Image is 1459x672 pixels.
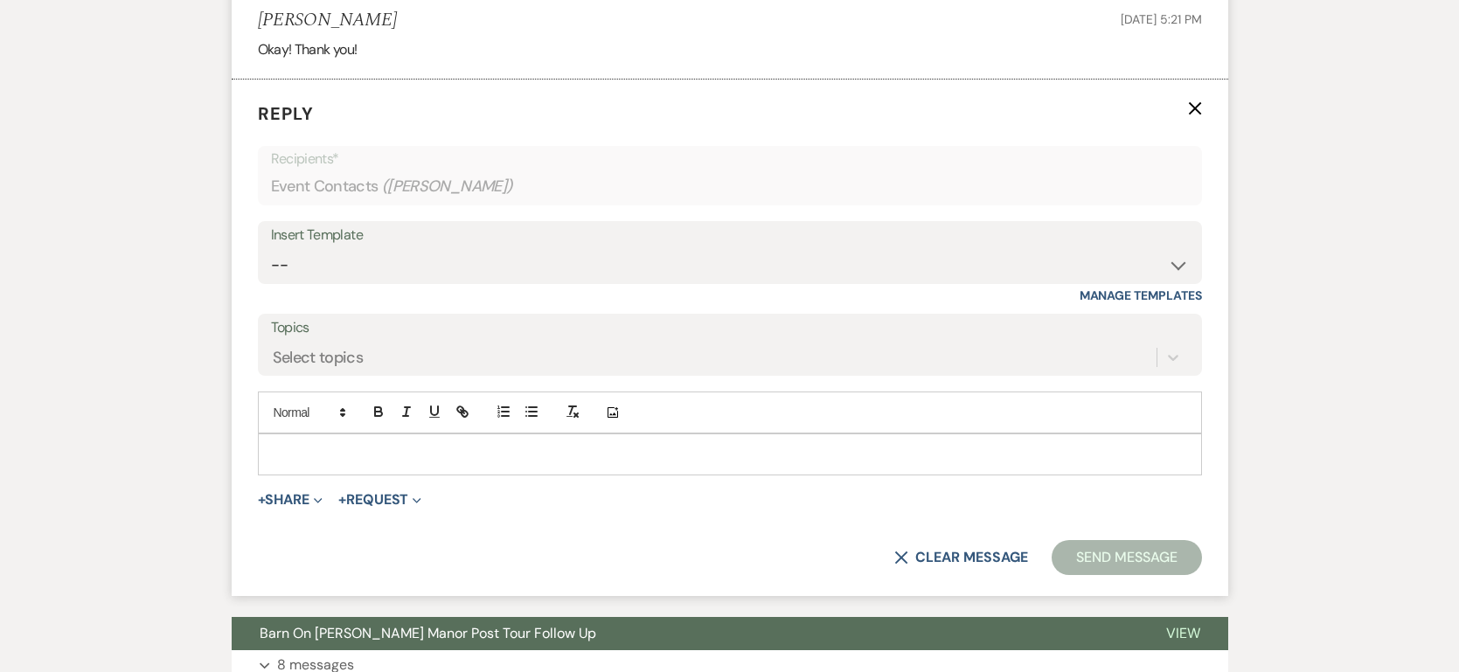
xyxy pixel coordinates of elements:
[1052,540,1201,575] button: Send Message
[894,551,1027,565] button: Clear message
[271,315,1189,341] label: Topics
[338,493,421,507] button: Request
[338,493,346,507] span: +
[258,493,323,507] button: Share
[232,617,1138,650] button: Barn On [PERSON_NAME] Manor Post Tour Follow Up
[1138,617,1228,650] button: View
[271,223,1189,248] div: Insert Template
[382,175,513,198] span: ( [PERSON_NAME] )
[1166,624,1200,642] span: View
[258,38,1202,61] p: Okay! Thank you!
[271,170,1189,204] div: Event Contacts
[260,624,596,642] span: Barn On [PERSON_NAME] Manor Post Tour Follow Up
[1121,11,1201,27] span: [DATE] 5:21 PM
[271,148,1189,170] p: Recipients*
[258,10,397,31] h5: [PERSON_NAME]
[273,345,364,369] div: Select topics
[258,493,266,507] span: +
[1080,288,1202,303] a: Manage Templates
[258,102,314,125] span: Reply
